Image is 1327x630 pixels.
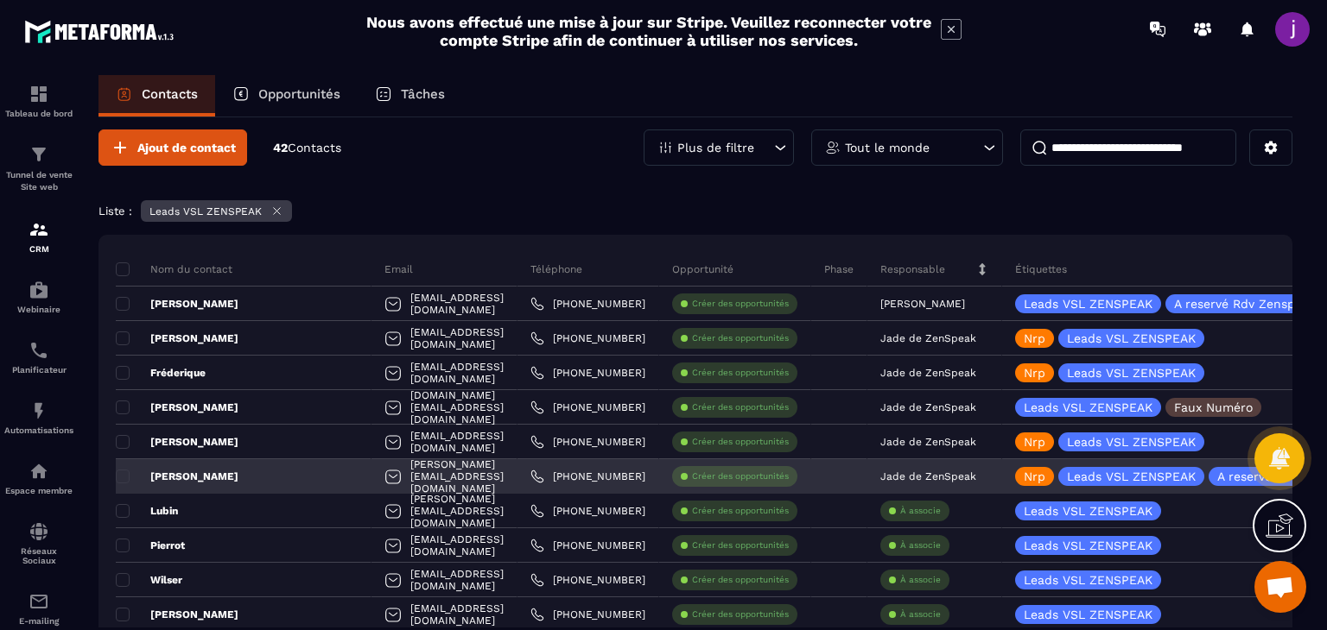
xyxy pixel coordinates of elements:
p: Liste : [98,205,132,217]
p: Leads VSL ZENSPEAK [1024,401,1152,413]
p: Leads VSL ZENSPEAK [1024,505,1152,517]
p: Espace membre [4,486,73,495]
img: logo [24,16,180,47]
p: Étiquettes [1015,262,1067,276]
a: schedulerschedulerPlanificateur [4,327,73,387]
a: formationformationCRM [4,206,73,267]
p: [PERSON_NAME] [116,608,238,621]
img: automations [29,461,49,482]
img: scheduler [29,340,49,361]
a: [PHONE_NUMBER] [530,435,645,449]
a: [PHONE_NUMBER] [530,539,645,552]
a: [PHONE_NUMBER] [530,504,645,518]
p: Leads VSL ZENSPEAK [1024,608,1152,621]
p: A reservé Rdv Zenspeak [1174,298,1316,310]
p: Jade de ZenSpeak [880,470,976,482]
p: Créer des opportunités [692,470,789,482]
a: [PHONE_NUMBER] [530,297,645,311]
p: Automatisations [4,425,73,435]
p: Phase [824,262,854,276]
p: Leads VSL ZENSPEAK [1067,436,1196,448]
p: Jade de ZenSpeak [880,367,976,379]
p: Plus de filtre [677,142,754,154]
p: Réseaux Sociaux [4,546,73,565]
p: À associe [900,539,941,551]
a: Opportunités [215,75,358,117]
span: Ajout de contact [137,139,236,156]
p: Contacts [142,86,198,102]
p: Opportunité [672,262,733,276]
div: Ouvrir le chat [1254,561,1306,613]
p: Leads VSL ZENSPEAK [1067,332,1196,344]
p: Nrp [1024,470,1045,482]
p: [PERSON_NAME] [116,331,238,345]
a: [PHONE_NUMBER] [530,469,645,483]
p: Faux Numéro [1174,401,1253,413]
img: formation [29,144,49,165]
p: Téléphone [530,262,582,276]
p: Email [384,262,413,276]
a: automationsautomationsAutomatisations [4,387,73,448]
p: [PERSON_NAME] [116,400,238,414]
p: Tunnel de vente Site web [4,169,73,193]
p: Créer des opportunités [692,505,789,517]
a: Contacts [98,75,215,117]
p: Jade de ZenSpeak [880,401,976,413]
p: Planificateur [4,365,73,375]
p: Leads VSL ZENSPEAK [1067,470,1196,482]
p: E-mailing [4,616,73,626]
a: [PHONE_NUMBER] [530,573,645,587]
p: Webinaire [4,305,73,314]
a: [PHONE_NUMBER] [530,400,645,414]
p: Nrp [1024,367,1045,379]
img: formation [29,219,49,240]
p: Leads VSL ZENSPEAK [1024,298,1152,310]
p: Jade de ZenSpeak [880,332,976,344]
a: formationformationTunnel de vente Site web [4,131,73,206]
img: automations [29,280,49,300]
p: Nom du contact [116,262,232,276]
button: Ajout de contact [98,129,247,166]
a: [PHONE_NUMBER] [530,608,645,621]
p: CRM [4,244,73,254]
img: automations [29,400,49,421]
a: automationsautomationsEspace membre [4,448,73,508]
p: Nrp [1024,436,1045,448]
p: Tableau de bord [4,109,73,118]
p: Leads VSL ZENSPEAK [149,205,262,217]
a: [PHONE_NUMBER] [530,331,645,345]
a: Tâches [358,75,462,117]
p: Nrp [1024,332,1045,344]
p: Jade de ZenSpeak [880,436,976,448]
p: Responsable [880,262,945,276]
p: Lubin [116,504,178,518]
p: Leads VSL ZENSPEAK [1024,574,1152,586]
p: Pierrot [116,539,185,552]
p: Tâches [401,86,445,102]
p: Opportunités [258,86,340,102]
a: [PHONE_NUMBER] [530,366,645,380]
p: Créer des opportunités [692,401,789,413]
img: email [29,591,49,612]
p: Leads VSL ZENSPEAK [1067,367,1196,379]
p: Créer des opportunités [692,367,789,379]
img: formation [29,84,49,104]
p: À associe [900,608,941,621]
p: [PERSON_NAME] [116,469,238,483]
h2: Nous avons effectué une mise à jour sur Stripe. Veuillez reconnecter votre compte Stripe afin de ... [365,13,932,49]
p: Créer des opportunités [692,574,789,586]
p: À associe [900,505,941,517]
p: Leads VSL ZENSPEAK [1024,539,1152,551]
p: À associe [900,574,941,586]
p: [PERSON_NAME] [116,435,238,449]
a: social-networksocial-networkRéseaux Sociaux [4,508,73,578]
p: Tout le monde [845,142,930,154]
p: Créer des opportunités [692,539,789,551]
p: Wilser [116,573,182,587]
p: Créer des opportunités [692,298,789,310]
p: Créer des opportunités [692,608,789,621]
p: Fréderique [116,366,206,380]
a: automationsautomationsWebinaire [4,267,73,327]
p: Créer des opportunités [692,436,789,448]
p: [PERSON_NAME] [116,297,238,311]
